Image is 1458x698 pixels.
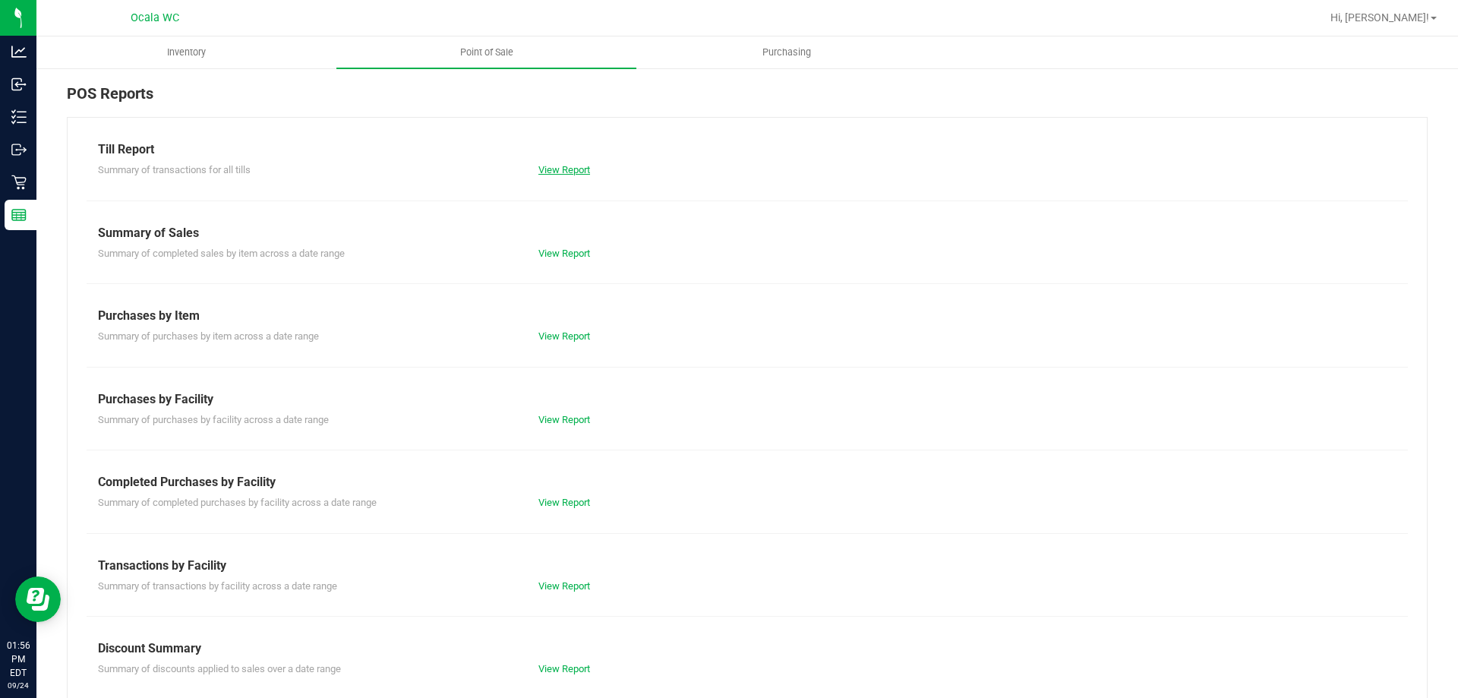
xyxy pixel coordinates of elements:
[98,640,1396,658] div: Discount Summary
[1330,11,1429,24] span: Hi, [PERSON_NAME]!
[98,224,1396,242] div: Summary of Sales
[11,109,27,125] inline-svg: Inventory
[98,141,1396,159] div: Till Report
[538,164,590,175] a: View Report
[147,46,226,59] span: Inventory
[7,680,30,691] p: 09/24
[98,164,251,175] span: Summary of transactions for all tills
[11,142,27,157] inline-svg: Outbound
[11,77,27,92] inline-svg: Inbound
[98,557,1396,575] div: Transactions by Facility
[538,663,590,674] a: View Report
[538,248,590,259] a: View Report
[742,46,832,59] span: Purchasing
[538,497,590,508] a: View Report
[336,36,636,68] a: Point of Sale
[98,307,1396,325] div: Purchases by Item
[538,414,590,425] a: View Report
[36,36,336,68] a: Inventory
[636,36,936,68] a: Purchasing
[98,248,345,259] span: Summary of completed sales by item across a date range
[98,473,1396,491] div: Completed Purchases by Facility
[98,497,377,508] span: Summary of completed purchases by facility across a date range
[131,11,179,24] span: Ocala WC
[98,580,337,592] span: Summary of transactions by facility across a date range
[440,46,534,59] span: Point of Sale
[15,576,61,622] iframe: Resource center
[538,580,590,592] a: View Report
[11,207,27,223] inline-svg: Reports
[98,414,329,425] span: Summary of purchases by facility across a date range
[11,175,27,190] inline-svg: Retail
[67,82,1428,117] div: POS Reports
[98,390,1396,409] div: Purchases by Facility
[11,44,27,59] inline-svg: Analytics
[98,330,319,342] span: Summary of purchases by item across a date range
[538,330,590,342] a: View Report
[98,663,341,674] span: Summary of discounts applied to sales over a date range
[7,639,30,680] p: 01:56 PM EDT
